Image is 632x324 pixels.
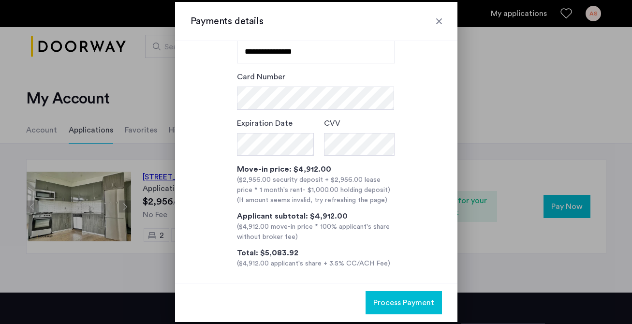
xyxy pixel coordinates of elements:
label: CVV [324,118,340,129]
span: Process Payment [373,297,434,309]
span: - $1,000.00 holding deposit [303,187,388,193]
div: ($2,956.00 security deposit + $2,956.00 lease price * 1 month's rent ) [237,175,395,195]
div: ($4,912.00 move-in price * 100% applicant's share without broker fee) [237,222,395,242]
div: Move-in price: $4,912.00 [237,163,395,175]
div: ($4,912.00 applicant's share + 3.5% CC/ACH Fee) [237,259,395,269]
button: button [366,291,442,314]
span: Total: $5,083.92 [237,249,298,257]
h3: Payments details [191,15,442,28]
label: Expiration Date [237,118,293,129]
div: Applicant subtotal: $4,912.00 [237,210,395,222]
label: Card Number [237,71,285,83]
div: (If amount seems invalid, try refreshing the page) [237,195,395,206]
